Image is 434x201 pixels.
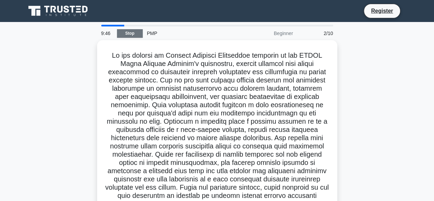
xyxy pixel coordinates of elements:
[297,26,337,40] div: 2/10
[97,26,117,40] div: 9:46
[367,7,397,15] a: Register
[237,26,297,40] div: Beginner
[117,29,143,38] a: Stop
[143,26,237,40] div: PMP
